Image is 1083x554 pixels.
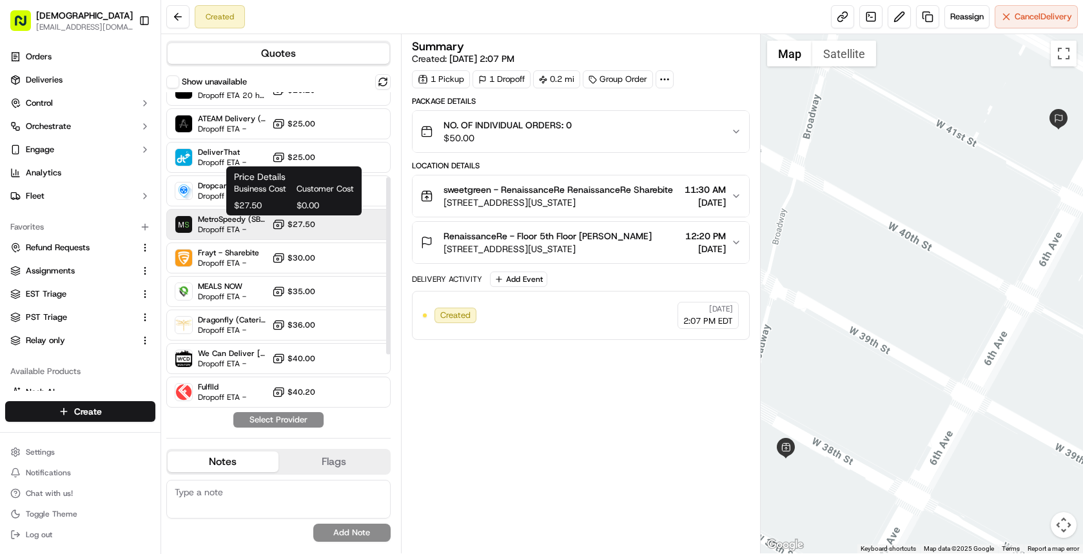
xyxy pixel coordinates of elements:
[764,537,806,553] a: Open this area in Google Maps (opens a new window)
[1051,41,1077,66] button: Toggle fullscreen view
[533,70,580,88] div: 0.2 mi
[764,537,806,553] img: Google
[5,139,155,160] button: Engage
[34,83,232,97] input: Got a question? Start typing here...
[1028,545,1079,552] a: Report a map error
[10,242,135,253] a: Refund Requests
[812,41,876,66] button: Show satellite imagery
[26,288,66,300] span: EST Triage
[5,261,155,281] button: Assignments
[288,253,315,263] span: $30.00
[36,9,133,22] span: [DEMOGRAPHIC_DATA]
[198,325,267,335] span: Dropoff ETA -
[198,181,267,191] span: Dropcar ([GEOGRAPHIC_DATA] 1)
[272,386,315,399] button: $40.20
[5,401,155,422] button: Create
[413,175,749,217] button: sweetgreen - RenaissanceRe RenaissanceRe Sharebite[STREET_ADDRESS][US_STATE]11:30 AM[DATE]
[288,387,315,397] span: $40.20
[767,41,812,66] button: Show street map
[26,335,65,346] span: Relay only
[995,5,1078,28] button: CancelDelivery
[861,544,916,553] button: Keyboard shortcuts
[1015,11,1072,23] span: Cancel Delivery
[74,405,102,418] span: Create
[198,359,267,369] span: Dropoff ETA -
[26,386,55,398] span: Nash AI
[278,451,389,472] button: Flags
[26,529,52,540] span: Log out
[444,132,572,144] span: $50.00
[5,93,155,114] button: Control
[234,170,354,183] h1: Price Details
[449,53,514,64] span: [DATE] 2:07 PM
[128,219,156,228] span: Pylon
[198,281,246,292] span: MEALS NOW
[104,182,212,205] a: 💻API Documentation
[709,304,733,314] span: [DATE]
[198,315,267,325] span: Dragonfly (Catering Onfleet)
[272,117,315,130] button: $25.00
[297,200,354,212] span: $0.00
[5,5,133,36] button: [DEMOGRAPHIC_DATA][EMAIL_ADDRESS][DOMAIN_NAME]
[26,265,75,277] span: Assignments
[685,183,726,196] span: 11:30 AM
[168,43,389,64] button: Quotes
[26,74,63,86] span: Deliveries
[175,216,192,233] img: MetroSpeedy (SB NYC)
[685,242,726,255] span: [DATE]
[5,505,155,523] button: Toggle Theme
[288,152,315,163] span: $25.00
[413,111,749,152] button: NO. OF INDIVIDUAL ORDERS: 0$50.00
[5,330,155,351] button: Relay only
[288,219,315,230] span: $27.50
[413,222,749,263] button: RenaissanceRe - Floor 5th Floor [PERSON_NAME][STREET_ADDRESS][US_STATE]12:20 PM[DATE]
[198,191,267,201] span: Dropoff ETA 20 hours
[288,286,315,297] span: $35.00
[10,335,135,346] a: Relay only
[13,52,235,72] p: Welcome 👋
[198,392,246,402] span: Dropoff ETA -
[5,116,155,137] button: Orchestrate
[412,161,750,171] div: Location Details
[272,218,315,231] button: $27.50
[8,182,104,205] a: 📗Knowledge Base
[5,443,155,461] button: Settings
[175,384,192,401] img: Fulflld
[5,186,155,206] button: Fleet
[444,119,572,132] span: NO. OF INDIVIDUAL ORDERS: 0
[13,188,23,199] div: 📗
[5,484,155,502] button: Chat with us!
[198,348,267,359] span: We Can Deliver [GEOGRAPHIC_DATA]
[412,70,470,88] div: 1 Pickup
[272,252,315,264] button: $30.00
[288,320,315,330] span: $36.00
[685,230,726,242] span: 12:20 PM
[13,123,36,146] img: 1736555255976-a54dd68f-1ca7-489b-9aae-adbdc363a1c4
[234,200,291,212] span: $27.50
[198,124,267,134] span: Dropoff ETA -
[297,183,354,195] span: Customer Cost
[36,22,133,32] button: [EMAIL_ADDRESS][DOMAIN_NAME]
[26,242,90,253] span: Refund Requests
[168,451,278,472] button: Notes
[175,283,192,300] img: MEALS NOW
[5,217,155,237] div: Favorites
[10,288,135,300] a: EST Triage
[272,151,315,164] button: $25.00
[175,250,192,266] img: Frayt - Sharebite
[5,526,155,544] button: Log out
[26,144,54,155] span: Engage
[44,123,211,136] div: Start new chat
[1002,545,1020,552] a: Terms (opens in new tab)
[924,545,994,552] span: Map data ©2025 Google
[26,488,73,499] span: Chat with us!
[175,350,192,367] img: We Can Deliver Boston
[26,97,53,109] span: Control
[272,285,315,298] button: $35.00
[5,464,155,482] button: Notifications
[272,352,315,365] button: $40.00
[26,190,44,202] span: Fleet
[122,187,207,200] span: API Documentation
[10,312,135,323] a: PST Triage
